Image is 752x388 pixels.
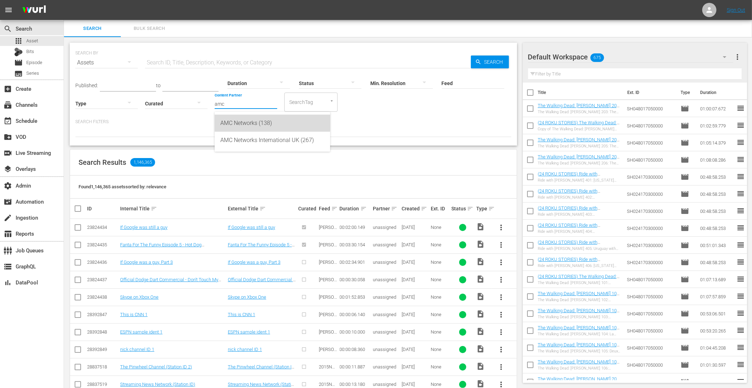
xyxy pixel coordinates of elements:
[681,121,689,130] span: Episode
[736,343,745,352] span: reorder
[538,366,621,371] div: The Walking Dead: [PERSON_NAME] 106: Coming Home
[120,277,221,288] a: Official Dodge Dart Commercial - Don't Touch My Dart
[624,151,678,168] td: SH048017050000
[431,347,449,352] div: None
[4,149,12,157] span: Live Streaming
[340,382,371,387] div: 00:00:13.180
[228,329,270,335] a: ESPN sample ident 1
[538,154,620,170] a: The Walking Dead: [PERSON_NAME] 206: The Book of [PERSON_NAME]: Au [PERSON_NAME] Enfants
[624,220,678,237] td: SH024170300000
[4,230,12,238] span: Reports
[120,347,154,352] a: nick channel ID 1
[4,85,12,93] span: Create
[493,306,510,323] button: more_vert
[624,100,678,117] td: SH048017050000
[228,294,266,300] a: Skype on Xbox One
[220,132,324,149] div: AMC Networks International UK (267)
[681,241,689,250] span: Episode
[697,237,736,254] td: 00:51:01.343
[590,50,604,65] span: 675
[736,292,745,300] span: reorder
[736,377,745,386] span: reorder
[373,225,396,230] span: unassigned
[482,56,509,68] span: Search
[120,364,192,369] a: The Pinwheel Channel (Station ID 2)
[538,349,621,353] div: The Walking Dead: [PERSON_NAME] 105: Deux Amours
[319,242,337,258] span: [PERSON_NAME] HLS Test
[538,315,621,319] div: The Walking Dead: [PERSON_NAME] 103: [GEOGRAPHIC_DATA] sera toujours [GEOGRAPHIC_DATA]
[373,204,400,213] div: Partner
[4,278,12,287] span: DataPool
[538,195,621,200] div: Ride with [PERSON_NAME] 402: [GEOGRAPHIC_DATA] with [PERSON_NAME]
[340,277,371,282] div: 00:00:30.058
[624,237,678,254] td: SH024170300000
[68,25,117,33] span: Search
[87,329,118,335] div: 28392848
[681,138,689,147] span: Episode
[373,382,396,387] span: unassigned
[488,205,495,212] span: sort
[319,329,337,351] span: [PERSON_NAME] Channel IDs
[736,138,745,147] span: reorder
[697,220,736,237] td: 00:48:58.253
[697,305,736,322] td: 00:53:06.501
[681,309,689,318] span: Episode
[538,120,619,141] a: (24 ROKU STORIES) The Walking Dead: [PERSON_NAME] 204: The Book of [PERSON_NAME]: [PERSON_NAME] P...
[624,271,678,288] td: SH048017050000
[624,134,678,151] td: SH048017050000
[538,188,600,210] a: (24 ROKU STORIES) Ride with [PERSON_NAME] 402: [GEOGRAPHIC_DATA] with [PERSON_NAME]
[319,364,335,380] span: 2015N Sation IDs
[360,205,367,212] span: sort
[538,161,621,166] div: The Walking Dead: [PERSON_NAME] 206: The Book of [PERSON_NAME]: Au [PERSON_NAME] Enfants
[697,339,736,356] td: 01:04:45.208
[120,382,195,387] a: Streaming News Network (Station ID)
[331,205,338,212] span: sort
[538,359,620,370] a: The Walking Dead: [PERSON_NAME] 106: Coming Home
[431,294,449,300] div: None
[681,207,689,215] span: Episode
[528,47,734,67] div: Default Workspace
[431,277,449,282] div: None
[120,259,173,265] a: If Google was a guy, Part 3
[319,225,337,241] span: [PERSON_NAME] HLS Test
[340,294,371,300] div: 00:01:52.853
[697,203,736,220] td: 00:48:58.253
[402,204,429,213] div: Created
[697,100,736,117] td: 01:00:07.672
[87,277,118,282] div: 23824437
[697,356,736,373] td: 01:01:30.597
[87,382,118,387] div: 28837519
[736,155,745,164] span: reorder
[340,242,371,247] div: 00:03:30.154
[623,83,676,103] th: Ext. ID
[373,277,396,282] span: unassigned
[14,58,23,67] span: Episode
[120,329,162,335] a: ESPN sample ident 1
[373,347,396,352] span: unassigned
[476,292,485,301] span: Video
[402,329,429,335] div: [DATE]
[736,224,745,232] span: reorder
[319,347,337,368] span: [PERSON_NAME] Channel IDs
[328,98,335,104] button: Open
[4,246,12,255] span: Job Queues
[228,347,262,352] a: nick channel ID 1
[431,382,449,387] div: None
[538,291,620,302] a: The Walking Dead: [PERSON_NAME] 102: Alouette
[538,274,619,284] a: (24 ROKU STORIES) The Walking Dead: [PERSON_NAME] 101: Episode 1
[402,225,429,230] div: [DATE]
[4,133,12,141] span: VOD
[624,339,678,356] td: SH048017050000
[476,275,485,283] span: Video
[736,258,745,266] span: reorder
[624,168,678,185] td: SH024170300000
[476,222,485,231] span: Video
[4,25,12,33] span: Search
[156,83,161,88] span: to
[681,361,689,369] span: Episode
[14,69,23,78] span: Series
[298,206,317,211] div: Curated
[697,151,736,168] td: 01:08:08.286
[736,241,745,249] span: reorder
[736,360,745,369] span: reorder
